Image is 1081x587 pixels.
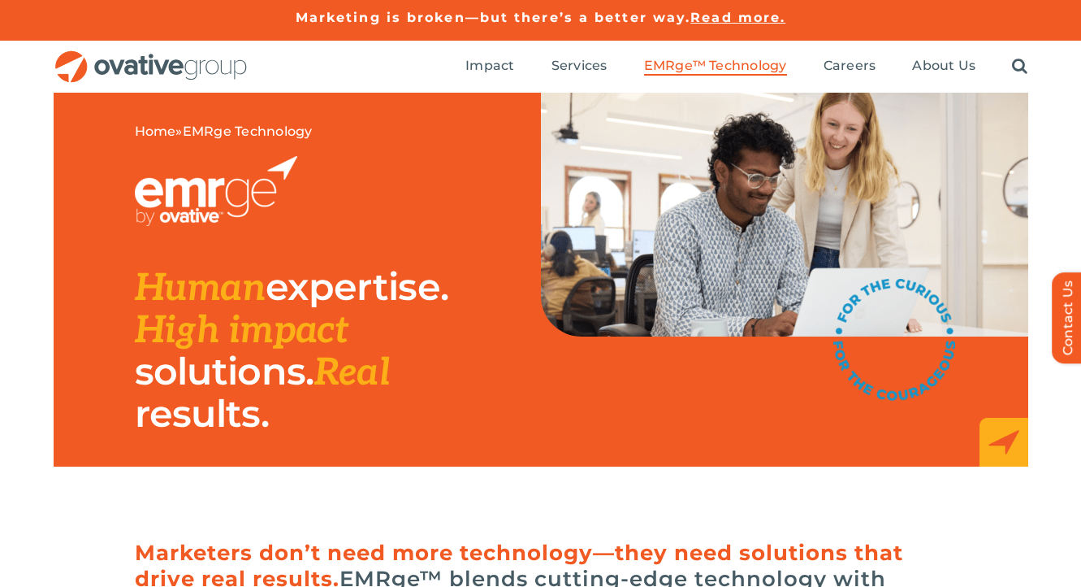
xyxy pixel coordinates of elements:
[266,263,448,310] span: expertise.
[824,58,876,76] a: Careers
[54,49,249,64] a: OG_Full_horizontal_RGB
[979,418,1028,467] img: EMRge_HomePage_Elements_Arrow Box
[183,124,313,139] span: EMRge Technology
[541,93,1028,337] img: EMRge Landing Page Header Image
[135,266,266,311] span: Human
[644,58,787,74] span: EMRge™ Technology
[135,390,269,437] span: results.
[690,10,785,25] a: Read more.
[644,58,787,76] a: EMRge™ Technology
[551,58,608,76] a: Services
[912,58,975,74] span: About Us
[135,124,313,140] span: »
[135,348,314,394] span: solutions.
[551,58,608,74] span: Services
[135,124,176,139] a: Home
[465,58,514,76] a: Impact
[314,350,390,396] span: Real
[296,10,691,25] a: Marketing is broken—but there’s a better way.
[465,41,1027,93] nav: Menu
[1012,58,1027,76] a: Search
[465,58,514,74] span: Impact
[135,308,348,354] span: High impact
[912,58,975,76] a: About Us
[135,156,297,226] img: EMRGE_RGB_wht
[824,58,876,74] span: Careers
